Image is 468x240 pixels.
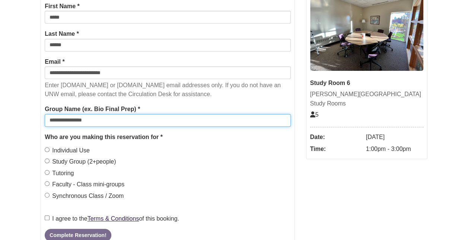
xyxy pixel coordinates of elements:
input: Study Group (2+people) [45,158,50,163]
label: Group Name (ex. Bio Final Prep) * [45,104,140,114]
input: Tutoring [45,170,50,175]
input: Synchronous Class / Zoom [45,193,50,198]
div: [PERSON_NAME][GEOGRAPHIC_DATA] Study Rooms [310,89,423,108]
label: First Name * [45,1,79,11]
input: Faculty - Class mini-groups [45,181,50,186]
dt: Time: [310,143,362,155]
input: I agree to theTerms & Conditionsof this booking. [45,215,50,220]
label: I agree to the of this booking. [45,214,179,224]
dd: 1:00pm - 3:00pm [366,143,423,155]
span: The capacity of this space [310,111,319,118]
label: Last Name * [45,29,79,39]
a: Terms & Conditions [87,215,139,222]
p: Enter [DOMAIN_NAME] or [DOMAIN_NAME] email addresses only. If you do not have an UNW email, pleas... [45,81,290,99]
label: Email * [45,57,64,67]
label: Study Group (2+people) [45,157,116,167]
legend: Who are you making this reservation for * [45,132,290,142]
input: Individual Use [45,147,50,152]
label: Synchronous Class / Zoom [45,191,124,201]
label: Faculty - Class mini-groups [45,180,124,189]
dt: Date: [310,131,362,143]
label: Tutoring [45,168,74,178]
dd: [DATE] [366,131,423,143]
div: Study Room 6 [310,78,423,88]
label: Individual Use [45,146,90,155]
